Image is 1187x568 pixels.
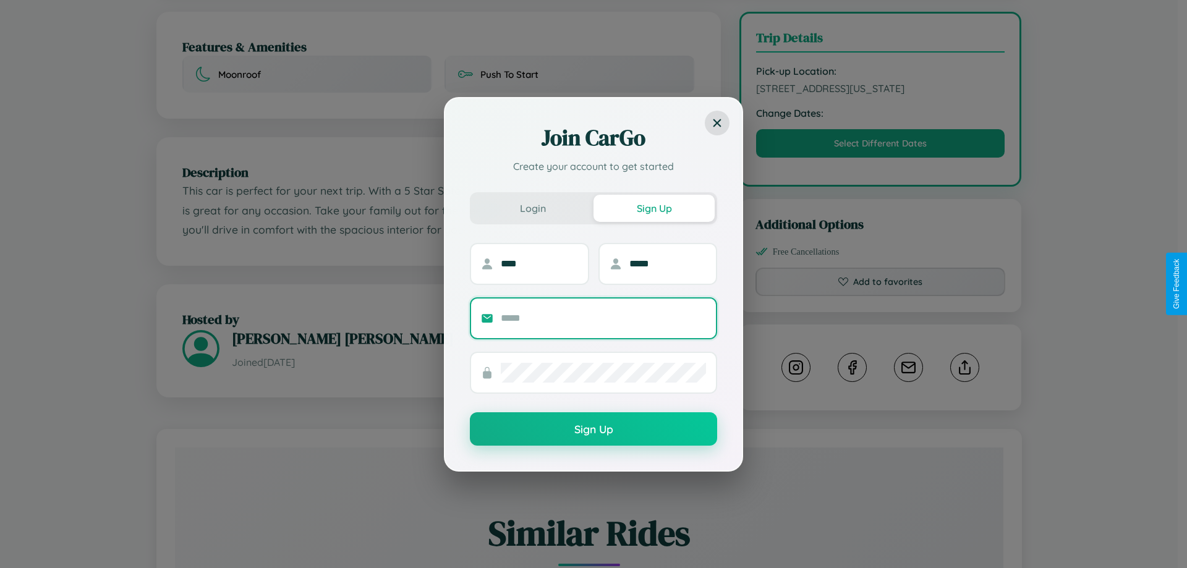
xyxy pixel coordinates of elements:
button: Sign Up [593,195,715,222]
p: Create your account to get started [470,159,717,174]
button: Sign Up [470,412,717,446]
h2: Join CarGo [470,123,717,153]
div: Give Feedback [1172,259,1181,309]
button: Login [472,195,593,222]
